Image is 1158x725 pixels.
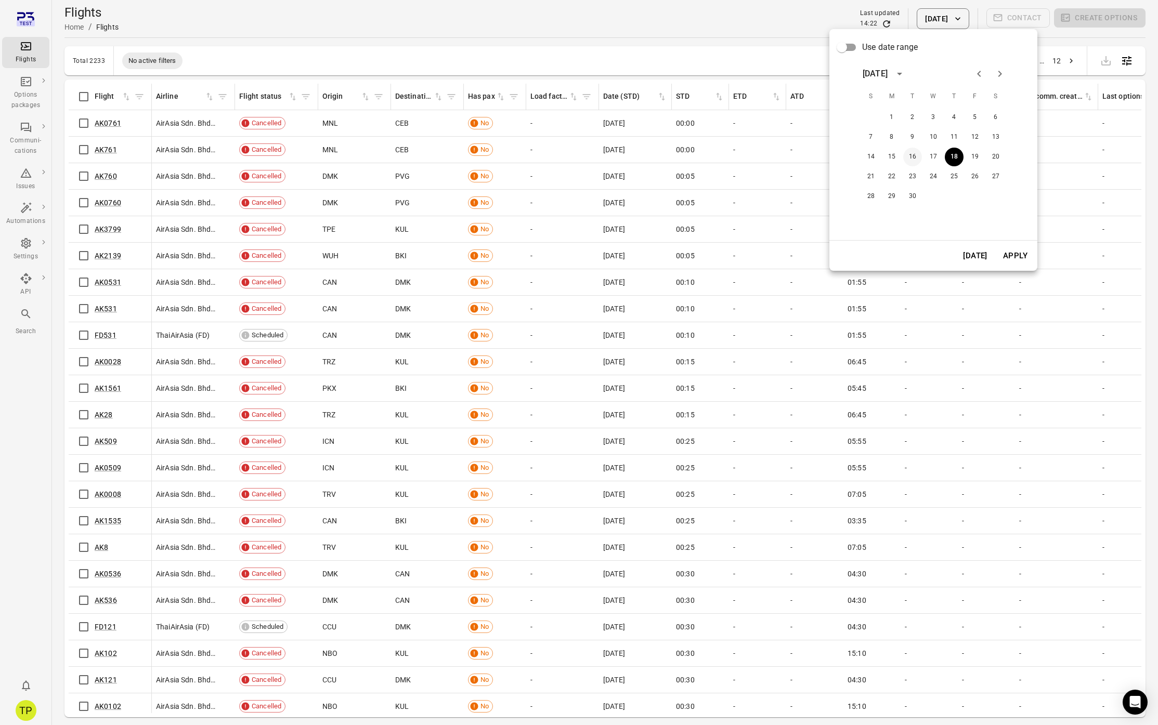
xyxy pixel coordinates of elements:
span: Sunday [862,86,880,107]
button: 12 [966,128,984,147]
button: 9 [903,128,922,147]
button: 1 [882,108,901,127]
div: Open Intercom Messenger [1123,690,1148,715]
button: 17 [924,148,943,166]
button: 6 [986,108,1005,127]
button: 15 [882,148,901,166]
span: Tuesday [903,86,922,107]
span: Friday [966,86,984,107]
button: 7 [862,128,880,147]
button: Next month [990,63,1010,84]
button: 28 [862,187,880,206]
button: 26 [966,167,984,186]
button: 4 [945,108,964,127]
button: 3 [924,108,943,127]
button: 8 [882,128,901,147]
button: 2 [903,108,922,127]
span: Saturday [986,86,1005,107]
button: 16 [903,148,922,166]
button: Previous month [969,63,990,84]
button: 11 [945,128,964,147]
button: Apply [997,245,1033,267]
span: Wednesday [924,86,943,107]
button: 13 [986,128,1005,147]
button: 5 [966,108,984,127]
button: 21 [862,167,880,186]
button: 19 [966,148,984,166]
button: 14 [862,148,880,166]
button: calendar view is open, switch to year view [891,65,908,83]
button: 27 [986,167,1005,186]
button: 25 [945,167,964,186]
div: [DATE] [863,68,888,80]
span: Use date range [862,41,918,54]
button: 24 [924,167,943,186]
span: Thursday [945,86,964,107]
button: [DATE] [957,245,993,267]
span: Monday [882,86,901,107]
button: 18 [945,148,964,166]
button: 10 [924,128,943,147]
button: 29 [882,187,901,206]
button: 20 [986,148,1005,166]
button: 30 [903,187,922,206]
button: 22 [882,167,901,186]
button: 23 [903,167,922,186]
